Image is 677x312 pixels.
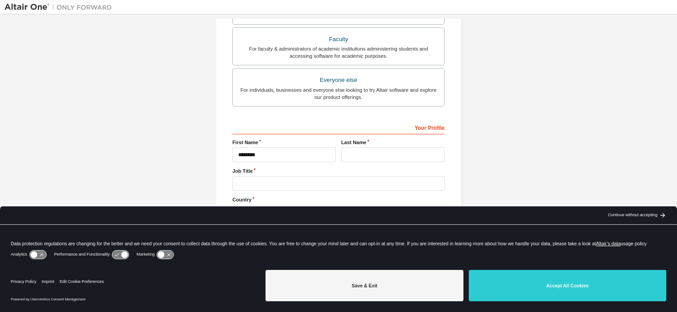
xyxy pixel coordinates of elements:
div: Faculty [238,33,439,46]
div: For individuals, businesses and everyone else looking to try Altair software and explore our prod... [238,86,439,101]
label: Country [232,196,445,203]
label: Job Title [232,167,445,175]
label: Last Name [341,139,445,146]
div: For faculty & administrators of academic institutions administering students and accessing softwa... [238,45,439,60]
div: Your Profile [232,120,445,134]
label: First Name [232,139,336,146]
img: Altair One [4,3,116,12]
div: Everyone else [238,74,439,86]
